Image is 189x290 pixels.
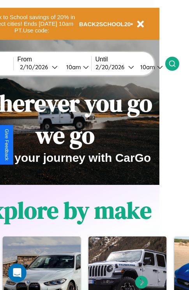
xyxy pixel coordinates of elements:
div: 10am [62,63,83,71]
div: 2 / 10 / 2026 [20,63,52,71]
label: Until [95,56,165,63]
div: 2 / 20 / 2026 [95,63,128,71]
button: 10am [60,63,91,71]
b: BACK2SCHOOL20 [79,21,131,27]
button: 2/10/2026 [18,63,60,71]
div: Give Feedback [4,129,9,161]
button: 10am [134,63,165,71]
div: 10am [136,63,157,71]
label: From [18,56,91,63]
iframe: Intercom live chat [8,263,26,282]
